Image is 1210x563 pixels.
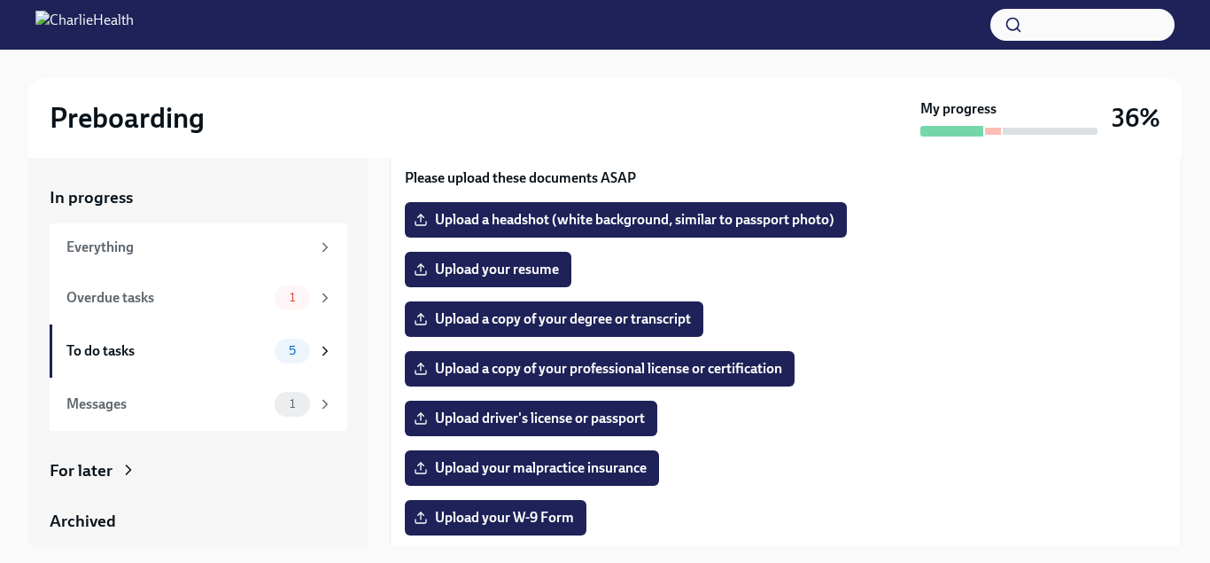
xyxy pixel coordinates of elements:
[279,291,306,304] span: 1
[417,410,645,427] span: Upload driver's license or passport
[66,288,268,308] div: Overdue tasks
[1112,102,1160,134] h3: 36%
[405,202,847,238] label: Upload a headshot (white background, similar to passport photo)
[66,395,268,414] div: Messages
[405,450,659,486] label: Upload your malpractice insurance
[920,99,997,119] strong: My progress
[405,301,703,337] label: Upload a copy of your degree or transcript
[35,11,134,39] img: CharlieHealth
[405,500,586,536] label: Upload your W-9 Form
[417,211,834,229] span: Upload a headshot (white background, similar to passport photo)
[417,261,559,278] span: Upload your resume
[50,223,347,271] a: Everything
[50,186,347,209] a: In progress
[50,100,205,136] h2: Preboarding
[50,271,347,325] a: Overdue tasks1
[405,169,636,186] strong: Please upload these documents ASAP
[278,344,306,357] span: 5
[417,509,574,527] span: Upload your W-9 Form
[66,238,310,257] div: Everything
[405,351,795,387] label: Upload a copy of your professional license or certification
[50,378,347,431] a: Messages1
[50,459,347,482] a: For later
[50,510,347,533] a: Archived
[50,459,112,482] div: For later
[417,310,691,328] span: Upload a copy of your degree or transcript
[279,397,306,411] span: 1
[66,341,268,361] div: To do tasks
[417,459,647,477] span: Upload your malpractice insurance
[417,360,782,378] span: Upload a copy of your professional license or certification
[405,252,571,287] label: Upload your resume
[405,401,657,436] label: Upload driver's license or passport
[50,325,347,378] a: To do tasks5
